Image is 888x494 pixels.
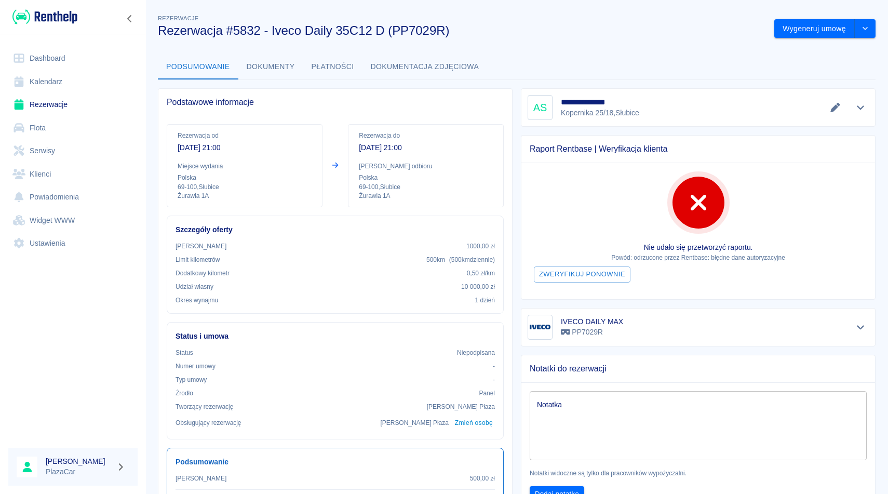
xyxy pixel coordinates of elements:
button: Wygeneruj umowę [774,19,855,38]
button: Dokumentacja zdjęciowa [362,55,488,79]
p: Polska [359,173,493,182]
p: Nie udało się przetworzyć raportu. [530,242,867,253]
p: Miejsce wydania [178,162,312,171]
p: Kopernika 25/18 , Słubice [561,108,641,118]
h6: Podsumowanie [176,457,495,468]
p: [DATE] 21:00 [178,142,312,153]
a: Flota [8,116,138,140]
h6: Status i umowa [176,331,495,342]
p: [PERSON_NAME] [176,242,226,251]
p: Polska [178,173,312,182]
button: Dokumenty [238,55,303,79]
p: 1000,00 zł [466,242,495,251]
h6: [PERSON_NAME] [46,456,112,466]
a: Renthelp logo [8,8,77,25]
p: Obsługujący rezerwację [176,418,241,428]
h6: Szczegóły oferty [176,224,495,235]
a: Serwisy [8,139,138,163]
p: 69-100 , Słubice [178,182,312,192]
p: Żurawia 1A [359,192,493,201]
h6: IVECO DAILY MAX [561,316,623,327]
p: Tworzący rezerwację [176,402,233,411]
a: Powiadomienia [8,185,138,209]
p: Żurawia 1A [178,192,312,201]
a: Ustawienia [8,232,138,255]
img: Renthelp logo [12,8,77,25]
p: Numer umowy [176,362,216,371]
p: 0,50 zł /km [467,269,495,278]
span: Podstawowe informacje [167,97,504,108]
button: drop-down [855,19,876,38]
a: Dashboard [8,47,138,70]
p: 500 km [426,255,495,264]
p: [PERSON_NAME] Płaza [381,418,449,428]
p: Okres wynajmu [176,296,218,305]
button: Pokaż szczegóły [852,100,869,115]
p: PlazaCar [46,466,112,477]
a: Widget WWW [8,209,138,232]
p: Status [176,348,193,357]
button: Zweryfikuj ponownie [534,266,630,283]
p: 1 dzień [475,296,495,305]
button: Zmień osobę [453,416,495,431]
p: PP7029R [561,327,623,338]
button: Podsumowanie [158,55,238,79]
p: Rezerwacja do [359,131,493,140]
p: [PERSON_NAME] [176,474,226,483]
a: Klienci [8,163,138,186]
p: Dodatkowy kilometr [176,269,230,278]
h3: Rezerwacja #5832 - Iveco Daily 35C12 D (PP7029R) [158,23,766,38]
button: Edytuj dane [827,100,844,115]
p: Limit kilometrów [176,255,220,264]
p: [PERSON_NAME] Płaza [427,402,495,411]
p: [DATE] 21:00 [359,142,493,153]
div: AS [528,95,553,120]
a: Kalendarz [8,70,138,94]
p: Niepodpisana [457,348,495,357]
span: Notatki do rezerwacji [530,364,867,374]
span: Raport Rentbase | Weryfikacja klienta [530,144,867,154]
p: Powód: odrzucone przez Rentbase: błędne dane autoryzacyjne [530,253,867,262]
a: Rezerwacje [8,93,138,116]
span: ( 500 km dziennie ) [449,256,495,263]
p: Typ umowy [176,375,207,384]
p: Panel [479,389,495,398]
p: Notatki widoczne są tylko dla pracowników wypożyczalni. [530,469,867,478]
p: - [493,375,495,384]
p: Żrodło [176,389,193,398]
p: [PERSON_NAME] odbioru [359,162,493,171]
button: Zwiń nawigację [122,12,138,25]
button: Pokaż szczegóły [852,320,869,335]
p: - [493,362,495,371]
p: 500,00 zł [470,474,495,483]
img: Image [530,317,550,338]
p: Rezerwacja od [178,131,312,140]
p: 69-100 , Słubice [359,182,493,192]
span: Rezerwacje [158,15,198,21]
p: 10 000,00 zł [461,282,495,291]
button: Płatności [303,55,362,79]
p: Udział własny [176,282,213,291]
